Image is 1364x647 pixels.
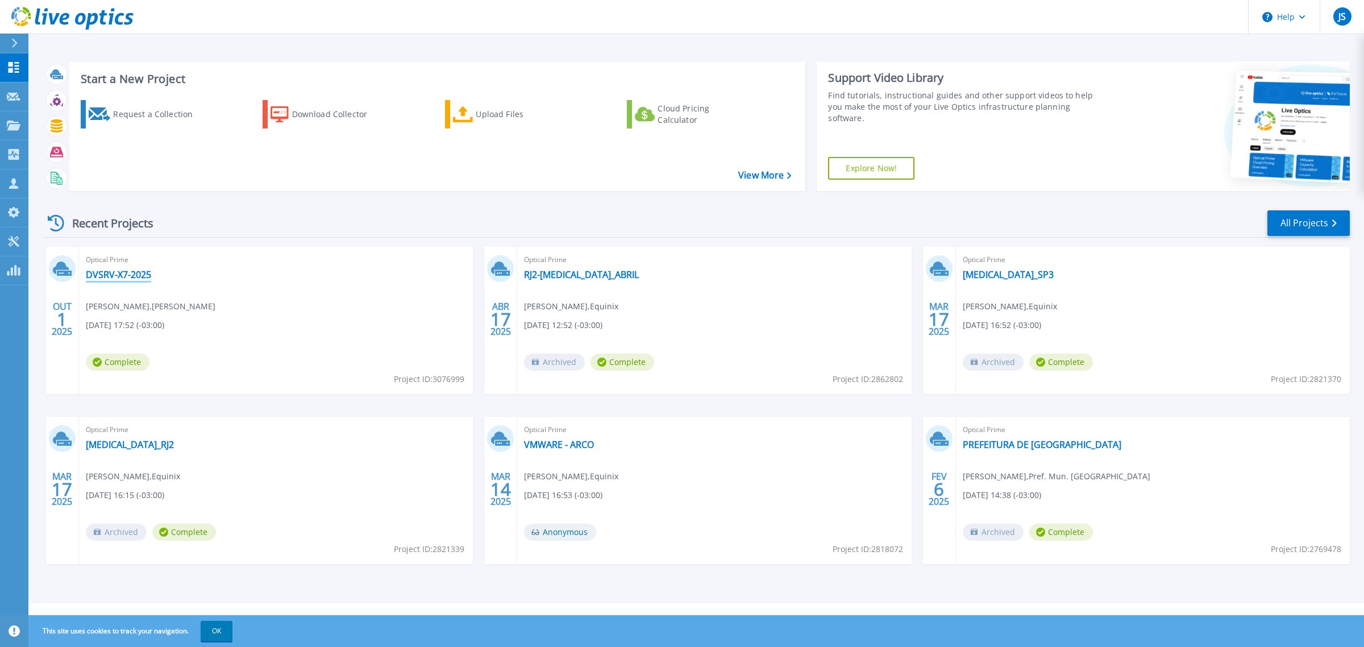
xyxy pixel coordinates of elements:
span: Project ID: 2821370 [1271,373,1341,385]
div: MAR 2025 [51,468,73,510]
span: Complete [590,354,654,371]
span: Anonymous [524,524,596,541]
span: 1 [57,314,67,324]
div: ABR 2025 [490,298,511,340]
a: [MEDICAL_DATA]_RJ2 [86,439,174,450]
span: 14 [490,484,511,494]
span: [PERSON_NAME] , Equinix [963,300,1057,313]
span: Archived [963,524,1024,541]
span: [DATE] 12:52 (-03:00) [524,319,602,331]
span: Project ID: 3076999 [394,373,464,385]
span: [DATE] 17:52 (-03:00) [86,319,164,331]
button: OK [201,621,232,641]
div: Request a Collection [113,103,204,126]
a: VMWARE - ARCO [524,439,594,450]
div: Download Collector [292,103,383,126]
span: 17 [490,314,511,324]
span: Optical Prime [963,424,1343,436]
span: [DATE] 14:38 (-03:00) [963,489,1041,501]
a: Request a Collection [81,100,207,128]
div: Recent Projects [44,209,169,237]
div: Find tutorials, instructional guides and other support videos to help you make the most of your L... [828,90,1103,124]
span: Optical Prime [963,254,1343,266]
span: Complete [152,524,216,541]
a: Download Collector [263,100,389,128]
span: Project ID: 2769478 [1271,543,1341,555]
span: Optical Prime [86,424,466,436]
div: MAR 2025 [490,468,511,510]
span: JS [1338,12,1346,21]
span: 17 [52,484,72,494]
div: FEV 2025 [928,468,950,510]
span: Project ID: 2862802 [833,373,903,385]
a: DVSRV-X7-2025 [86,269,151,280]
span: This site uses cookies to track your navigation. [31,621,232,641]
span: [DATE] 16:53 (-03:00) [524,489,602,501]
span: Archived [524,354,585,371]
a: PREFEITURA DE [GEOGRAPHIC_DATA] [963,439,1121,450]
a: [MEDICAL_DATA]_SP3 [963,269,1054,280]
span: [PERSON_NAME] , Equinix [524,470,618,483]
a: Upload Files [445,100,572,128]
span: Complete [86,354,149,371]
span: 17 [929,314,949,324]
span: Optical Prime [86,254,466,266]
a: View More [738,170,791,181]
div: Support Video Library [828,70,1103,85]
span: Complete [1029,354,1093,371]
span: [PERSON_NAME] , Pref. Mun. [GEOGRAPHIC_DATA] [963,470,1150,483]
span: Archived [963,354,1024,371]
span: 6 [934,484,944,494]
span: Complete [1029,524,1093,541]
div: OUT 2025 [51,298,73,340]
div: Upload Files [476,103,567,126]
span: [PERSON_NAME] , Equinix [524,300,618,313]
h3: Start a New Project [81,73,791,85]
span: [DATE] 16:52 (-03:00) [963,319,1041,331]
span: [PERSON_NAME] , Equinix [86,470,180,483]
div: MAR 2025 [928,298,950,340]
a: RJ2-[MEDICAL_DATA]_ABRIL [524,269,639,280]
span: [DATE] 16:15 (-03:00) [86,489,164,501]
a: All Projects [1267,210,1350,236]
span: Project ID: 2821339 [394,543,464,555]
span: Optical Prime [524,424,904,436]
a: Explore Now! [828,157,914,180]
span: Project ID: 2818072 [833,543,903,555]
span: [PERSON_NAME] , [PERSON_NAME] [86,300,215,313]
span: Archived [86,524,147,541]
div: Cloud Pricing Calculator [658,103,748,126]
a: Cloud Pricing Calculator [627,100,754,128]
span: Optical Prime [524,254,904,266]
